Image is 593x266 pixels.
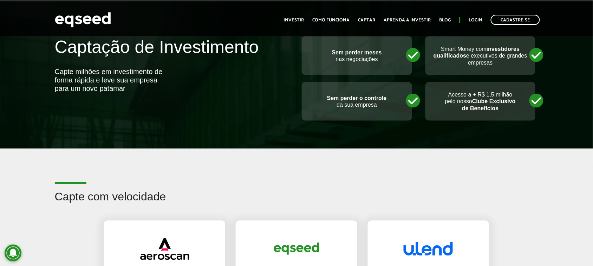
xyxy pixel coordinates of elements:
img: captar-velocidade-ulend.png [404,242,453,256]
p: Smart Money com e executivos de grandes empresas [432,46,529,66]
img: captar-velocidade-aeroscan.png [140,238,189,260]
h2: Capte com velocidade [55,191,539,214]
div: Capte milhões em investimento de forma rápida e leve sua empresa para um novo patamar [55,67,167,93]
p: nas negociações [309,49,405,62]
p: da sua empresa [309,95,405,108]
h2: Captação de Investimento [55,38,291,67]
strong: Sem perder o controle [327,95,387,101]
a: Investir [284,18,304,22]
strong: Sem perder meses [332,49,382,55]
a: Cadastre-se [491,15,540,25]
img: captar-velocidade-eqseed.png [272,237,321,261]
a: Aprenda a investir [384,18,431,22]
strong: investidores qualificados [434,46,520,59]
a: Captar [358,18,375,22]
a: Login [469,18,482,22]
p: Acesso a + R$ 1,5 milhão pelo nosso [432,91,529,112]
a: Como funciona [312,18,350,22]
img: EqSeed [55,11,111,29]
strong: Clube Exclusivo de Benefícios [462,98,516,111]
a: Blog [439,18,451,22]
